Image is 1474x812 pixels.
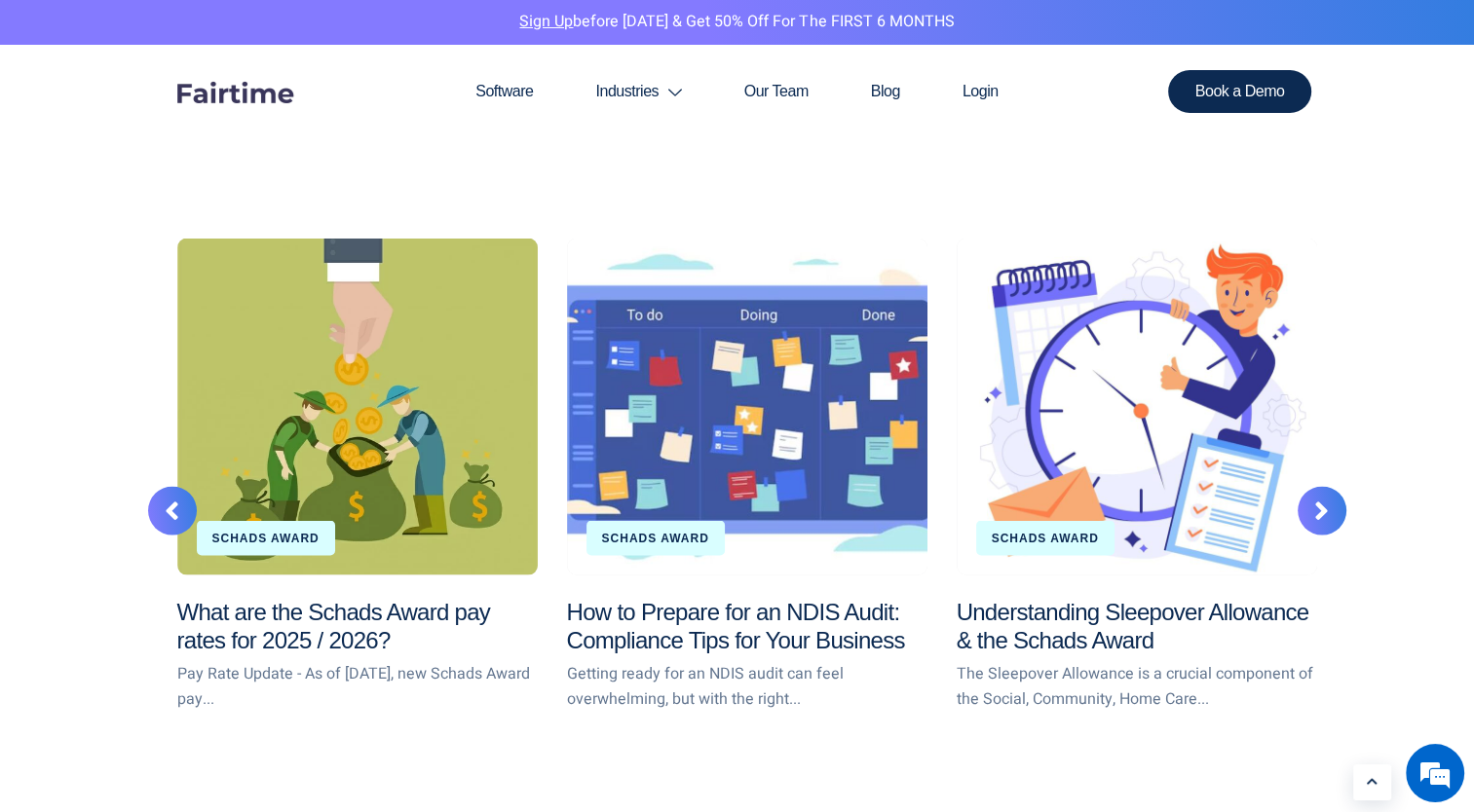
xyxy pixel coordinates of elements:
a: Our Team [713,45,840,138]
p: Pay Rate Update - As of [DATE], new Schads Award pay... [177,661,538,711]
a: Schads Award [602,531,709,544]
div: Chat with us now [101,109,327,134]
a: Understanding Sleepover Allowance & the Schads Award [957,238,1317,574]
div: Minimize live chat window [320,10,366,56]
a: Blog [840,45,931,138]
a: Login [931,45,1030,138]
span: We're online! [113,245,269,442]
textarea: Type your message and hit 'Enter' [10,532,371,600]
a: Industries [564,45,712,138]
a: What are the Schads Award pay rates for 2025 / 2026? [177,238,538,574]
a: Schads Award [992,531,1099,544]
a: Understanding Sleepover Allowance & the Schads Award [957,598,1309,652]
a: Learn More [1353,764,1391,800]
span: Book a Demo [1195,84,1285,99]
a: Book a Demo [1168,70,1312,113]
a: Sign Up [519,10,573,33]
a: Schads Award [212,531,320,544]
p: Getting ready for an NDIS audit can feel overwhelming, but with the right... [567,661,927,711]
a: How to Prepare for an NDIS Audit: Compliance Tips for Your Business [567,238,927,574]
p: The Sleepover Allowance is a crucial component of the Social, Community, Home Care... [957,661,1317,711]
p: before [DATE] & Get 50% Off for the FIRST 6 MONTHS [15,10,1459,35]
a: How to Prepare for an NDIS Audit: Compliance Tips for Your Business [567,598,905,652]
a: What are the Schads Award pay rates for 2025 / 2026? [177,598,491,652]
a: Software [444,45,564,138]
